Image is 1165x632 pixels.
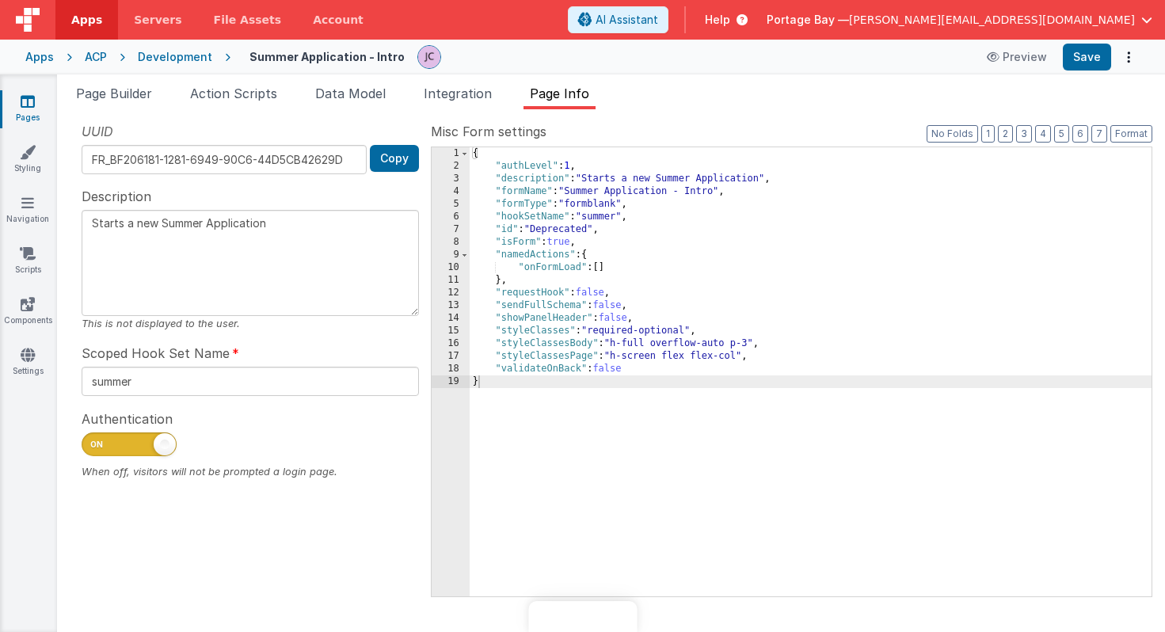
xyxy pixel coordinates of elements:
[432,160,470,173] div: 2
[25,49,54,65] div: Apps
[432,185,470,198] div: 4
[82,464,419,479] div: When off, visitors will not be prompted a login page.
[596,12,658,28] span: AI Assistant
[249,51,405,63] h4: Summer Application - Intro
[82,316,419,331] div: This is not displayed to the user.
[432,287,470,299] div: 12
[315,86,386,101] span: Data Model
[432,299,470,312] div: 13
[1063,44,1111,70] button: Save
[432,236,470,249] div: 8
[432,198,470,211] div: 5
[998,125,1013,143] button: 2
[82,409,173,428] span: Authentication
[849,12,1135,28] span: [PERSON_NAME][EMAIL_ADDRESS][DOMAIN_NAME]
[705,12,730,28] span: Help
[767,12,849,28] span: Portage Bay —
[568,6,668,33] button: AI Assistant
[424,86,492,101] span: Integration
[432,261,470,274] div: 10
[82,122,113,141] span: UUID
[432,173,470,185] div: 3
[432,211,470,223] div: 6
[432,249,470,261] div: 9
[432,363,470,375] div: 18
[432,312,470,325] div: 14
[530,86,589,101] span: Page Info
[977,44,1056,70] button: Preview
[1072,125,1088,143] button: 6
[767,12,1152,28] button: Portage Bay — [PERSON_NAME][EMAIL_ADDRESS][DOMAIN_NAME]
[927,125,978,143] button: No Folds
[432,337,470,350] div: 16
[1016,125,1032,143] button: 3
[432,350,470,363] div: 17
[432,375,470,388] div: 19
[71,12,102,28] span: Apps
[138,49,212,65] div: Development
[432,274,470,287] div: 11
[82,187,151,206] span: Description
[981,125,995,143] button: 1
[432,223,470,236] div: 7
[1091,125,1107,143] button: 7
[134,12,181,28] span: Servers
[432,147,470,160] div: 1
[82,344,230,363] span: Scoped Hook Set Name
[1054,125,1069,143] button: 5
[432,325,470,337] div: 15
[431,122,546,141] span: Misc Form settings
[214,12,282,28] span: File Assets
[1035,125,1051,143] button: 4
[190,86,277,101] span: Action Scripts
[370,145,419,172] button: Copy
[1110,125,1152,143] button: Format
[85,49,107,65] div: ACP
[418,46,440,68] img: 5d1ca2343d4fbe88511ed98663e9c5d3
[1117,46,1140,68] button: Options
[76,86,152,101] span: Page Builder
